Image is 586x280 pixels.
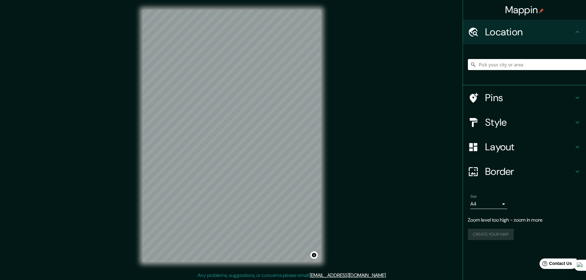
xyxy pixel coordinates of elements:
[470,194,477,199] label: Size
[485,26,574,38] h4: Location
[485,165,574,178] h4: Border
[468,59,586,70] input: Pick your city or area
[463,135,586,159] div: Layout
[470,199,507,209] div: A4
[485,92,574,104] h4: Pins
[485,141,574,153] h4: Layout
[539,8,544,13] img: pin-icon.png
[463,159,586,184] div: Border
[505,4,544,16] h4: Mappin
[485,116,574,128] h4: Style
[463,110,586,135] div: Style
[142,10,321,262] canvas: Map
[463,20,586,44] div: Location
[388,272,389,279] div: .
[197,272,387,279] p: Any problems, suggestions, or concerns please email .
[531,256,579,273] iframe: Help widget launcher
[468,216,581,224] p: Zoom level too high - zoom in more
[387,272,388,279] div: .
[310,251,318,259] button: Toggle attribution
[310,272,386,278] a: [EMAIL_ADDRESS][DOMAIN_NAME]
[463,85,586,110] div: Pins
